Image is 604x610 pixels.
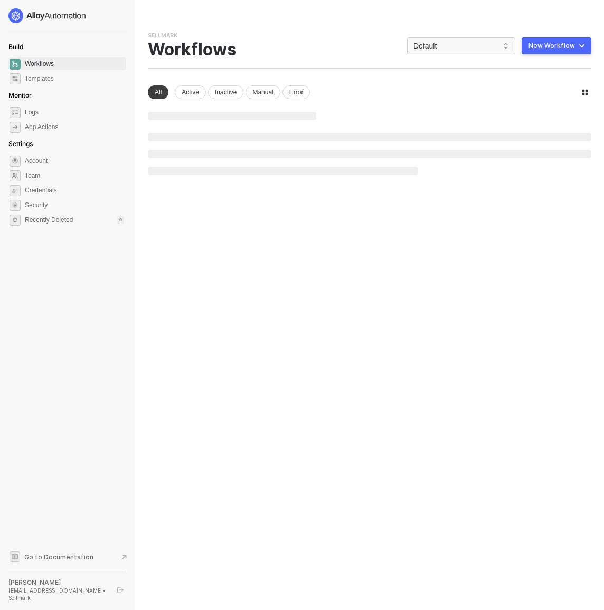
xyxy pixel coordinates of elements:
span: icon-app-actions [10,122,21,133]
div: All [148,85,168,99]
span: document-arrow [119,552,129,563]
span: security [10,200,21,211]
span: team [10,170,21,181]
span: marketplace [10,73,21,84]
div: App Actions [25,123,58,132]
div: [PERSON_NAME] [8,578,108,587]
div: Manual [246,85,280,99]
span: Default [413,38,509,54]
div: Error [282,85,310,99]
span: Credentials [25,184,124,197]
div: 0 [117,216,124,224]
div: Sellmark [148,32,177,40]
div: Inactive [208,85,243,99]
span: Build [8,43,23,51]
span: Account [25,154,124,167]
span: Team [25,169,124,182]
span: Go to Documentation [24,553,93,561]
div: New Workflow [528,42,575,50]
span: settings [10,156,21,167]
span: documentation [10,551,20,562]
div: [EMAIL_ADDRESS][DOMAIN_NAME] • Sellmark [8,587,108,602]
span: Settings [8,140,33,148]
div: Workflows [148,40,237,60]
span: settings [10,215,21,226]
span: Monitor [8,91,32,99]
div: Active [175,85,206,99]
span: Security [25,199,124,211]
span: Recently Deleted [25,216,73,225]
span: dashboard [10,59,21,70]
span: Logs [25,106,124,119]
button: New Workflow [522,37,591,54]
a: logo [8,8,126,23]
span: Workflows [25,57,124,70]
span: icon-logs [10,107,21,118]
span: credentials [10,185,21,196]
span: logout [117,587,124,593]
a: Knowledge Base [8,550,127,563]
span: Templates [25,72,124,85]
img: logo [8,8,87,23]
